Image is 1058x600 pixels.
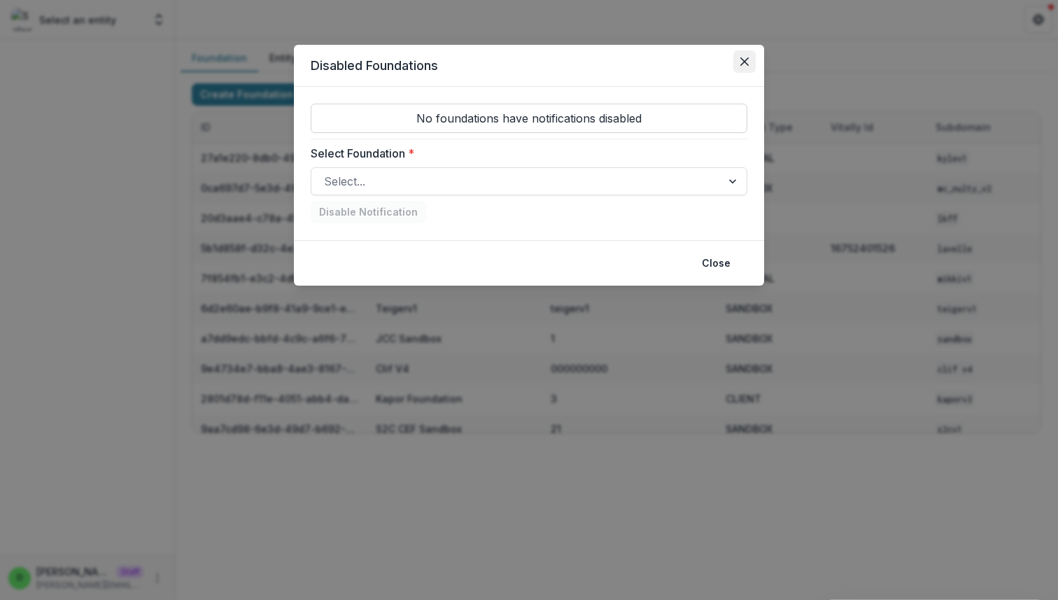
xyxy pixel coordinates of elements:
[693,252,739,274] button: Close
[311,145,739,162] label: Select Foundation
[311,201,426,223] button: Disable Notification
[733,50,756,73] button: Close
[311,104,747,133] p: No foundations have notifications disabled
[294,45,764,87] header: Disabled Foundations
